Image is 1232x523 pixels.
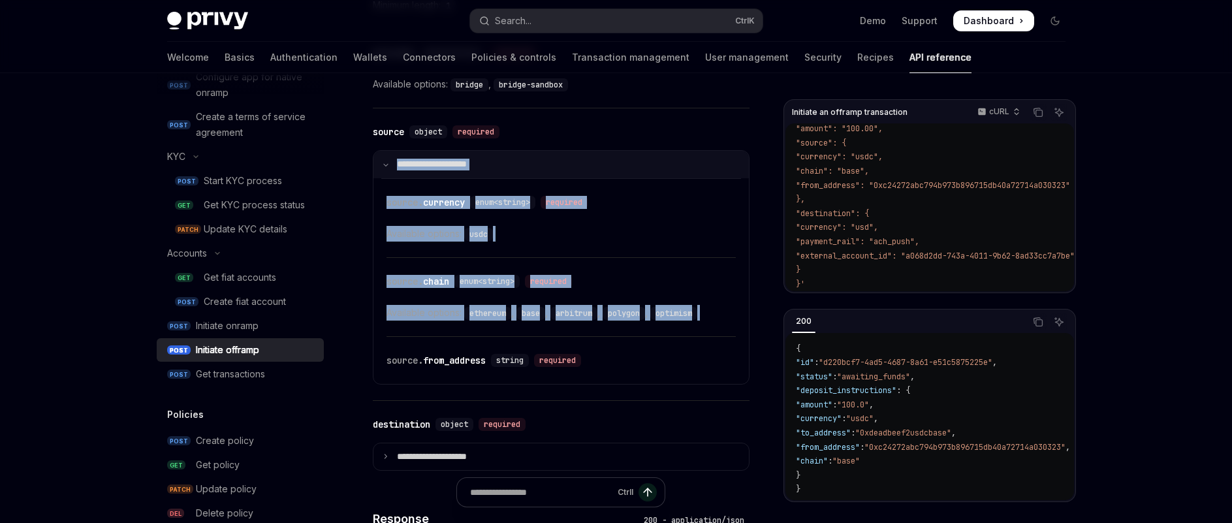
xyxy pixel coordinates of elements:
[837,372,910,382] span: "awaiting_funds"
[842,413,846,424] span: :
[196,342,259,358] div: Initiate offramp
[157,290,324,313] a: POSTCreate fiat account
[494,78,568,91] code: bridge-sandbox
[470,9,763,33] button: Open search
[387,275,449,288] div: chain
[832,400,837,410] span: :
[441,419,468,430] span: object
[896,385,910,396] span: : {
[175,273,193,283] span: GET
[796,442,860,452] span: "from_address"
[196,318,259,334] div: Initiate onramp
[705,42,789,73] a: User management
[479,418,526,431] div: required
[450,78,488,91] code: bridge
[650,307,697,320] code: optimism
[464,305,516,321] div: ,
[1030,104,1047,121] button: Copy the contents from the code block
[196,505,253,521] div: Delete policy
[1050,313,1067,330] button: Ask AI
[796,385,896,396] span: "deposit_instructions"
[157,242,324,265] button: Toggle Accounts section
[796,372,832,382] span: "status"
[167,345,191,355] span: POST
[167,484,193,494] span: PATCH
[910,372,915,382] span: ,
[452,125,499,138] div: required
[541,196,588,209] div: required
[792,107,908,118] span: Initiate an offramp transaction
[373,125,404,138] div: source
[796,251,1075,261] span: "external_account_id": "a068d2dd-743a-4011-9b62-8ad33cc7a7be"
[175,297,198,307] span: POST
[796,264,800,275] span: }
[909,42,971,73] a: API reference
[157,314,324,338] a: POSTInitiate onramp
[175,176,198,186] span: POST
[964,14,1014,27] span: Dashboard
[464,307,511,320] code: ethereum
[796,166,869,176] span: "chain": "base",
[167,407,204,422] h5: Policies
[796,236,919,247] span: "payment_rail": "ach_push",
[495,13,531,29] div: Search...
[603,305,650,321] div: ,
[415,127,442,137] span: object
[970,101,1026,123] button: cURL
[204,197,305,213] div: Get KYC process status
[855,428,951,438] span: "0xdeadbeef2usdcbase"
[157,217,324,241] a: PATCHUpdate KYC details
[167,246,207,261] div: Accounts
[837,400,869,410] span: "100.0"
[471,42,556,73] a: Policies & controls
[814,357,819,368] span: :
[860,442,864,452] span: :
[167,436,191,446] span: POST
[819,357,992,368] span: "d220bcf7-4ad5-4687-8a61-e51c5875225e"
[864,442,1066,452] span: "0xc24272abc794b973b896715db40a72714a030323"
[796,180,1070,191] span: "from_address": "0xc24272abc794b973b896715db40a72714a030323"
[387,355,423,366] span: source.
[796,400,832,410] span: "amount"
[796,470,800,481] span: }
[804,42,842,73] a: Security
[204,221,287,237] div: Update KYC details
[167,460,185,470] span: GET
[387,196,465,209] div: currency
[157,338,324,362] a: POSTInitiate offramp
[902,14,938,27] a: Support
[387,197,423,208] span: source.
[157,429,324,452] a: POSTCreate policy
[796,151,883,162] span: "currency": "usdc",
[196,457,240,473] div: Get policy
[992,357,997,368] span: ,
[460,276,514,287] span: enum<string>
[860,14,886,27] a: Demo
[204,270,276,285] div: Get fiat accounts
[796,279,805,289] span: }'
[869,400,874,410] span: ,
[792,313,815,329] div: 200
[796,138,846,148] span: "source": {
[989,106,1009,117] p: cURL
[796,357,814,368] span: "id"
[204,294,286,309] div: Create fiat account
[796,208,869,219] span: "destination": {
[735,16,755,26] span: Ctrl K
[157,145,324,168] button: Toggle KYC section
[175,225,201,234] span: PATCH
[1030,313,1047,330] button: Copy the contents from the code block
[157,453,324,477] a: GETGet policy
[373,418,430,431] div: destination
[157,477,324,501] a: PATCHUpdate policy
[516,307,545,320] code: base
[387,226,736,242] div: Available options:
[157,193,324,217] a: GETGet KYC process status
[167,321,191,331] span: POST
[953,10,1034,31] a: Dashboard
[470,478,612,507] input: Ask a question...
[464,228,493,241] code: usdc
[951,428,956,438] span: ,
[1066,442,1070,452] span: ,
[874,413,878,424] span: ,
